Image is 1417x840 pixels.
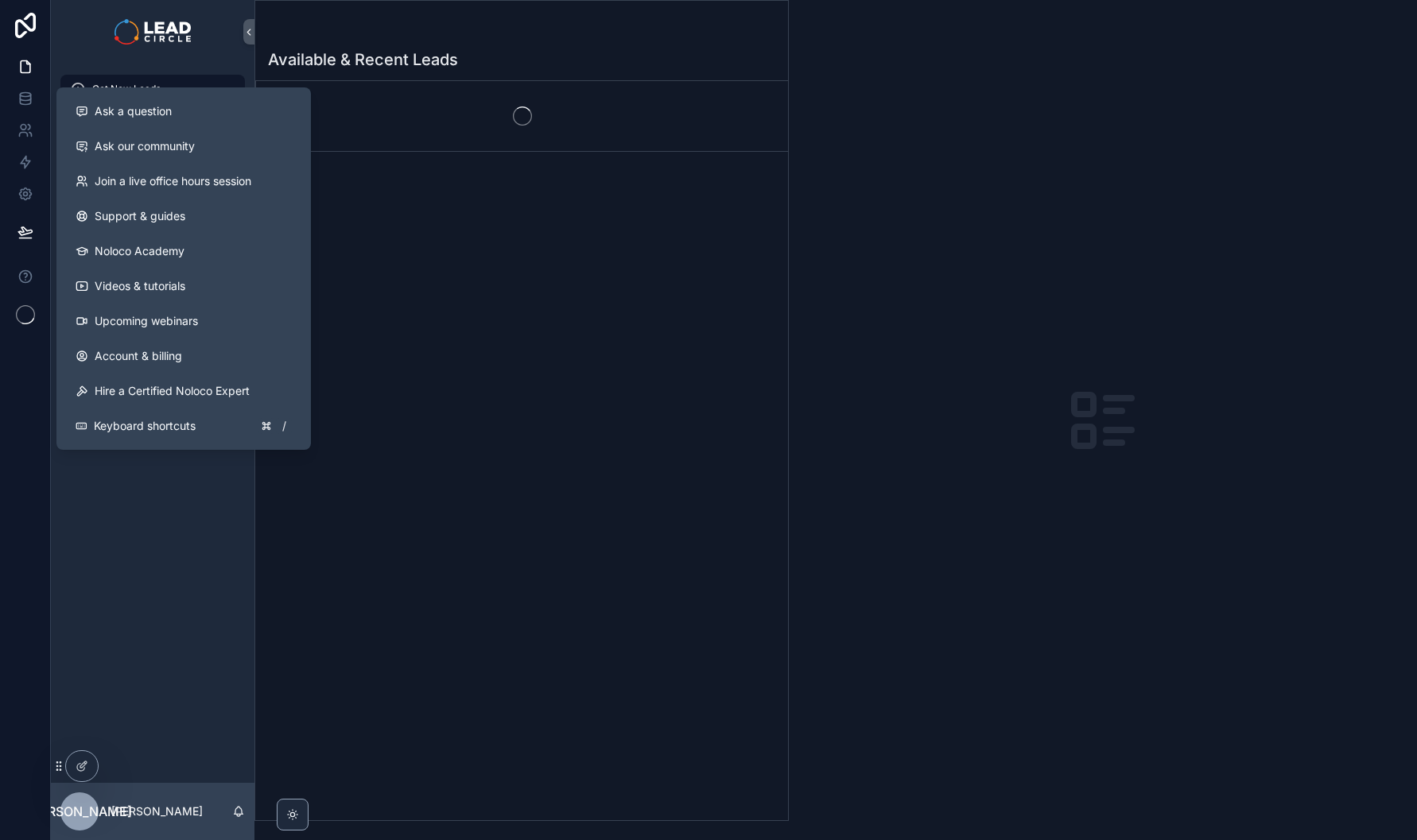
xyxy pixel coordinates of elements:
a: Ask our community [63,129,305,164]
a: Get New Leads [60,75,245,103]
span: Upcoming webinars [95,313,198,329]
a: Videos & tutorials [63,269,305,304]
button: Ask a question [63,94,305,129]
span: Ask our community [95,138,195,154]
a: Support & guides [63,199,305,234]
button: Hire a Certified Noloco Expert [63,374,305,408]
span: Hire a Certified Noloco Expert [95,383,250,399]
span: Get New Leads [92,83,161,95]
span: Ask a question [95,103,172,119]
a: Join a live office hours session [63,164,305,199]
span: Keyboard shortcuts [94,418,196,434]
span: [PERSON_NAME] [27,802,132,821]
span: Support & guides [95,208,185,224]
img: App logo [115,19,190,45]
span: Account & billing [95,348,182,364]
span: Noloco Academy [95,243,184,259]
span: / [278,420,290,432]
a: Noloco Academy [63,234,305,269]
span: Join a live office hours session [95,173,251,189]
a: Account & billing [63,339,305,374]
p: [PERSON_NAME] [111,803,203,819]
span: Videos & tutorials [95,278,185,294]
div: scrollable content [51,64,254,315]
h1: Available & Recent Leads [268,48,458,71]
button: Keyboard shortcuts/ [63,408,305,443]
a: Upcoming webinars [63,304,305,339]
